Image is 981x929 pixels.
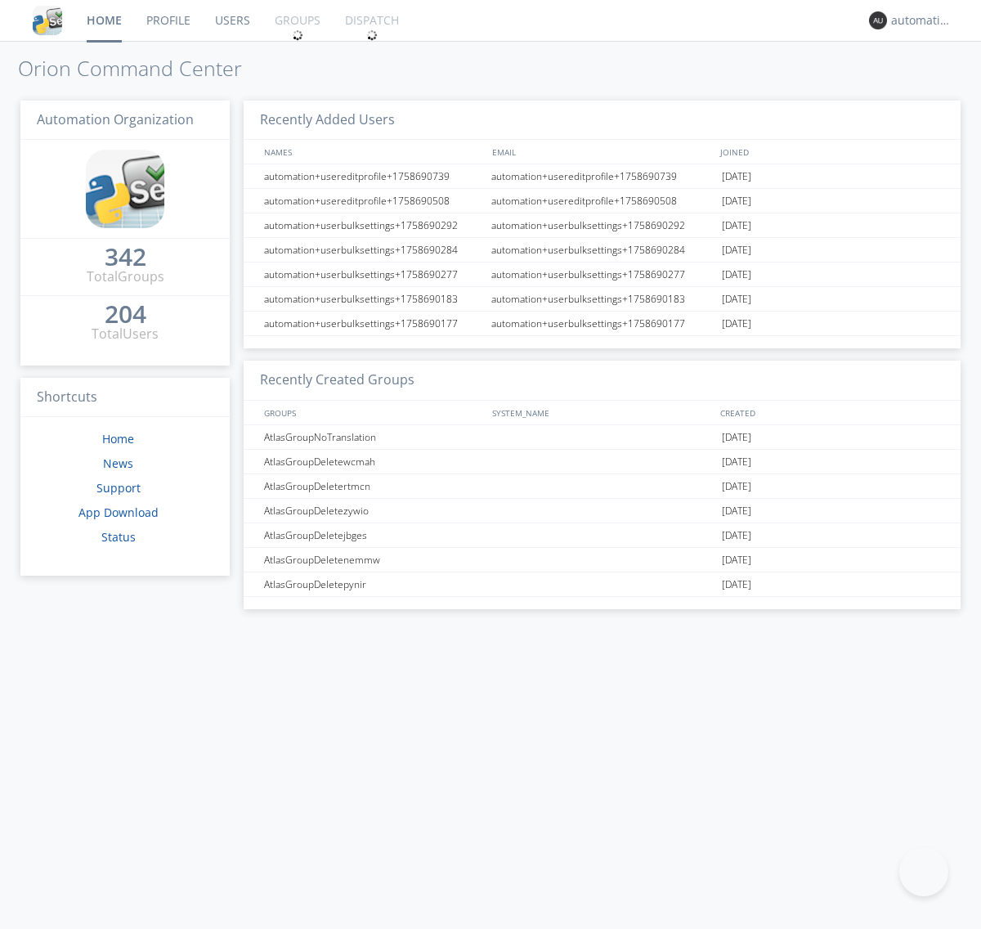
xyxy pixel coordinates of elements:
[722,164,751,189] span: [DATE]
[722,474,751,499] span: [DATE]
[487,213,718,237] div: automation+userbulksettings+1758690292
[105,306,146,322] div: 204
[366,29,378,41] img: spin.svg
[260,263,486,286] div: automation+userbulksettings+1758690277
[105,306,146,325] a: 204
[244,287,961,312] a: automation+userbulksettings+1758690183automation+userbulksettings+1758690183[DATE]
[722,523,751,548] span: [DATE]
[244,548,961,572] a: AtlasGroupDeletenemmw[DATE]
[260,425,486,449] div: AtlasGroupNoTranslation
[260,523,486,547] div: AtlasGroupDeletejbges
[260,164,486,188] div: automation+usereditprofile+1758690739
[487,312,718,335] div: automation+userbulksettings+1758690177
[260,287,486,311] div: automation+userbulksettings+1758690183
[487,287,718,311] div: automation+userbulksettings+1758690183
[899,847,948,896] iframe: Toggle Customer Support
[78,505,159,520] a: App Download
[244,450,961,474] a: AtlasGroupDeletewcmah[DATE]
[722,572,751,597] span: [DATE]
[716,401,945,424] div: CREATED
[33,6,62,35] img: cddb5a64eb264b2086981ab96f4c1ba7
[487,164,718,188] div: automation+usereditprofile+1758690739
[37,110,194,128] span: Automation Organization
[260,548,486,572] div: AtlasGroupDeletenemmw
[891,12,952,29] div: automation+atlas0011
[87,267,164,286] div: Total Groups
[292,29,303,41] img: spin.svg
[260,474,486,498] div: AtlasGroupDeletertmcn
[244,164,961,189] a: automation+usereditprofile+1758690739automation+usereditprofile+1758690739[DATE]
[103,456,133,471] a: News
[86,150,164,228] img: cddb5a64eb264b2086981ab96f4c1ba7
[244,238,961,263] a: automation+userbulksettings+1758690284automation+userbulksettings+1758690284[DATE]
[487,238,718,262] div: automation+userbulksettings+1758690284
[102,431,134,447] a: Home
[487,189,718,213] div: automation+usereditprofile+1758690508
[488,401,716,424] div: SYSTEM_NAME
[722,312,751,336] span: [DATE]
[244,189,961,213] a: automation+usereditprofile+1758690508automation+usereditprofile+1758690508[DATE]
[20,378,230,418] h3: Shortcuts
[260,213,486,237] div: automation+userbulksettings+1758690292
[260,140,484,164] div: NAMES
[92,325,159,343] div: Total Users
[260,312,486,335] div: automation+userbulksettings+1758690177
[101,529,136,545] a: Status
[260,238,486,262] div: automation+userbulksettings+1758690284
[96,480,141,496] a: Support
[244,499,961,523] a: AtlasGroupDeletezywio[DATE]
[722,238,751,263] span: [DATE]
[244,474,961,499] a: AtlasGroupDeletertmcn[DATE]
[260,189,486,213] div: automation+usereditprofile+1758690508
[716,140,945,164] div: JOINED
[722,287,751,312] span: [DATE]
[260,450,486,473] div: AtlasGroupDeletewcmah
[869,11,887,29] img: 373638.png
[244,361,961,401] h3: Recently Created Groups
[244,213,961,238] a: automation+userbulksettings+1758690292automation+userbulksettings+1758690292[DATE]
[260,401,484,424] div: GROUPS
[722,499,751,523] span: [DATE]
[244,425,961,450] a: AtlasGroupNoTranslation[DATE]
[260,499,486,523] div: AtlasGroupDeletezywio
[244,523,961,548] a: AtlasGroupDeletejbges[DATE]
[722,263,751,287] span: [DATE]
[487,263,718,286] div: automation+userbulksettings+1758690277
[244,263,961,287] a: automation+userbulksettings+1758690277automation+userbulksettings+1758690277[DATE]
[105,249,146,267] a: 342
[244,312,961,336] a: automation+userbulksettings+1758690177automation+userbulksettings+1758690177[DATE]
[244,101,961,141] h3: Recently Added Users
[722,189,751,213] span: [DATE]
[260,572,486,596] div: AtlasGroupDeletepynir
[722,425,751,450] span: [DATE]
[488,140,716,164] div: EMAIL
[722,548,751,572] span: [DATE]
[244,572,961,597] a: AtlasGroupDeletepynir[DATE]
[722,213,751,238] span: [DATE]
[722,450,751,474] span: [DATE]
[105,249,146,265] div: 342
